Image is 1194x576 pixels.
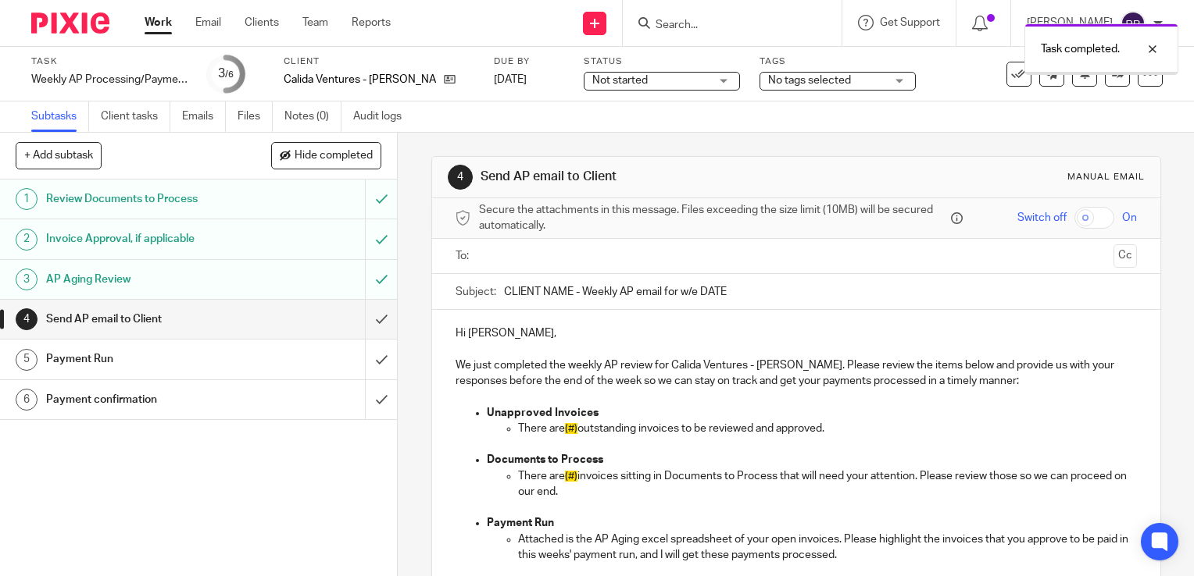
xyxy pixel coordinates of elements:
button: + Add subtask [16,142,102,169]
span: (#) [565,423,577,434]
a: Work [145,15,172,30]
h1: Payment confirmation [46,388,248,411]
div: 1 [16,188,38,210]
strong: Payment Run [487,517,554,528]
div: 4 [16,308,38,330]
label: Due by [494,55,564,68]
p: There are invoices sitting in Documents to Process that will need your attention. Please review t... [518,468,1137,500]
a: Client tasks [101,101,170,132]
label: Client [284,55,474,68]
label: Task [31,55,188,68]
img: Pixie [31,12,109,34]
div: 6 [16,389,38,411]
div: 3 [16,268,38,290]
a: Notes (0) [284,101,341,132]
h1: Send AP email to Client [46,308,248,331]
span: Secure the attachments in this message. Files exceeding the size limit (10MB) will be secured aut... [479,202,947,234]
div: 2 [16,229,38,251]
button: Cc [1114,244,1137,268]
div: Manual email [1067,171,1145,183]
h1: Review Documents to Process [46,187,248,211]
span: Switch off [1017,210,1067,226]
a: Team [302,15,328,30]
strong: Unapproved Invoices [487,407,599,418]
span: Hide completed [295,150,373,162]
span: On [1122,210,1137,226]
span: (#) [565,471,577,482]
a: Files [238,101,273,132]
label: To: [456,248,473,264]
img: svg%3E [1121,11,1146,36]
label: Subject: [456,284,496,300]
button: Hide completed [271,142,381,169]
span: Not started [592,75,648,86]
span: No tags selected [768,75,851,86]
a: Audit logs [353,101,413,132]
span: [DATE] [494,74,527,85]
p: Task completed. [1041,41,1120,57]
strong: Documents to Process [487,454,603,465]
h1: Payment Run [46,347,248,371]
div: 4 [448,165,473,190]
p: Calida Ventures - [PERSON_NAME] [284,72,436,87]
div: Weekly AP Processing/Payment [31,72,188,87]
a: Subtasks [31,101,89,132]
p: Attached is the AP Aging excel spreadsheet of your open invoices. Please highlight the invoices t... [518,532,1137,564]
p: We just completed the weekly AP review for Calida Ventures - [PERSON_NAME]. Please review the ite... [456,357,1137,389]
a: Email [195,15,221,30]
h1: AP Aging Review [46,268,248,291]
p: There are outstanding invoices to be reviewed and approved. [518,421,1137,436]
p: Hi [PERSON_NAME], [456,325,1137,341]
a: Clients [245,15,279,30]
a: Reports [352,15,391,30]
div: 3 [218,65,234,83]
h1: Invoice Approval, if applicable [46,227,248,251]
small: /6 [225,70,234,79]
a: Emails [182,101,226,132]
div: 5 [16,349,38,371]
h1: Send AP email to Client [481,169,829,185]
label: Status [584,55,740,68]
